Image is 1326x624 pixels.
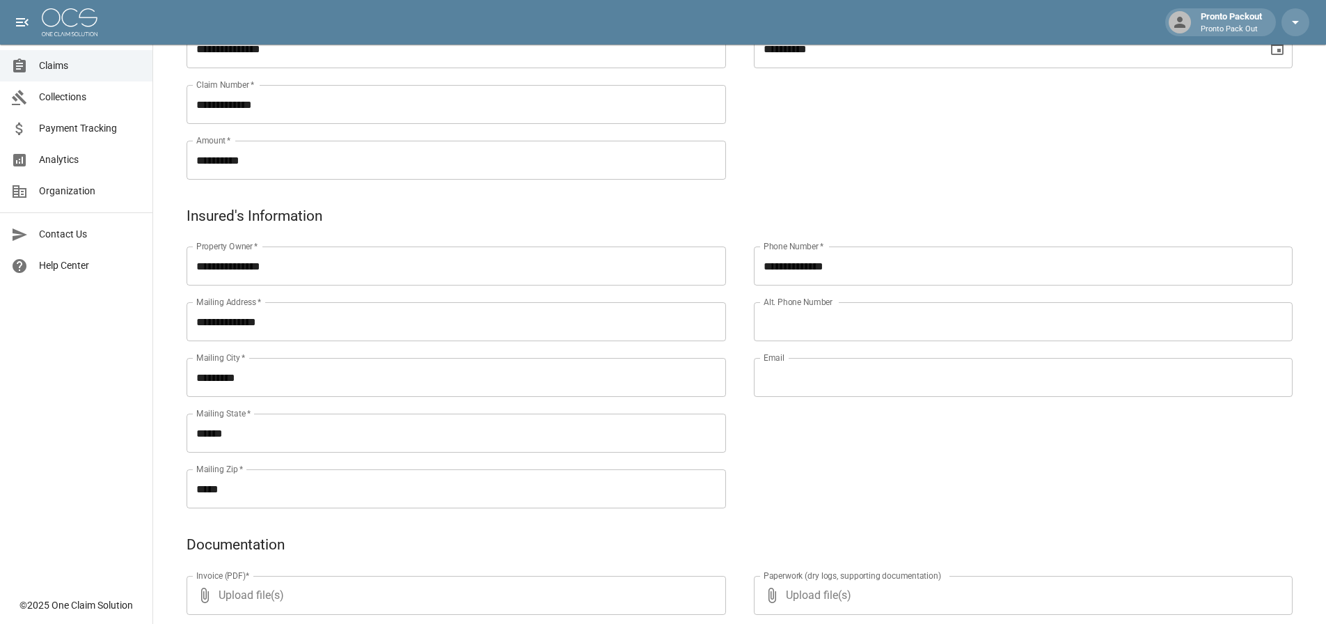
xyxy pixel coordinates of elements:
label: Phone Number [764,240,823,252]
span: Analytics [39,153,141,167]
label: Mailing Zip [196,463,244,475]
div: Pronto Packout [1195,10,1268,35]
label: Invoice (PDF)* [196,570,250,582]
span: Contact Us [39,227,141,242]
label: Paperwork (dry logs, supporting documentation) [764,570,941,582]
span: Organization [39,184,141,198]
span: Upload file(s) [786,576,1256,615]
div: © 2025 One Claim Solution [19,598,133,612]
label: Amount [196,134,231,146]
label: Mailing Address [196,296,261,308]
span: Claims [39,58,141,73]
img: ocs-logo-white-transparent.png [42,8,97,36]
button: open drawer [8,8,36,36]
label: Email [764,352,784,364]
button: Choose date, selected date is Feb 19, 2025 [1263,35,1291,63]
label: Mailing State [196,407,251,419]
span: Upload file(s) [219,576,688,615]
span: Help Center [39,258,141,273]
span: Collections [39,90,141,104]
label: Property Owner [196,240,258,252]
label: Claim Number [196,79,254,91]
label: Alt. Phone Number [764,296,832,308]
label: Mailing City [196,352,246,364]
p: Pronto Pack Out [1201,24,1262,36]
span: Payment Tracking [39,121,141,136]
